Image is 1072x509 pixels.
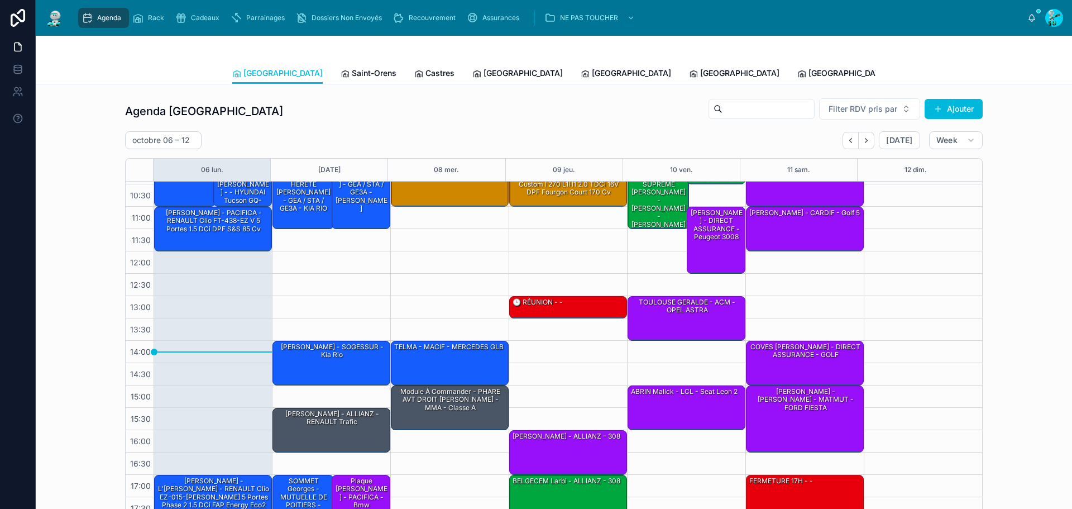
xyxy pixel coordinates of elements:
[332,163,390,229] div: HERETE [PERSON_NAME] - GEA / STA / GE3A - [PERSON_NAME]
[808,68,888,79] span: [GEOGRAPHIC_DATA]
[511,431,621,441] div: [PERSON_NAME] - ALLIANZ - 308
[886,135,912,145] span: [DATE]
[425,68,454,79] span: Castres
[127,258,154,267] span: 12:00
[434,159,459,181] button: 08 mer.
[293,8,390,28] a: Dossiers Non Envoyés
[746,341,863,385] div: COVES [PERSON_NAME] - DIRECT ASSURANCE - GOLF
[541,8,640,28] a: NE PAS TOUCHER
[472,63,563,85] a: [GEOGRAPHIC_DATA]
[511,297,564,307] div: 🕒 RÉUNION - -
[275,163,333,213] div: [PERSON_NAME] AR Gauche HERETE [PERSON_NAME] - GEA / STA / GE3A - KIA RIO
[132,135,190,146] h2: octobre 06 – 12
[334,163,390,213] div: HERETE [PERSON_NAME] - GEA / STA / GE3A - [PERSON_NAME]
[391,341,508,385] div: TELMA - MACIF - MERCEDES GLB
[156,208,271,234] div: [PERSON_NAME] - PACIFICA - RENAULT Clio FT-438-EZ V 5 Portes 1.5 dCi DPF S&S 85 cv
[191,13,219,22] span: Cadeaux
[227,8,293,28] a: Parrainages
[748,342,863,360] div: COVES [PERSON_NAME] - DIRECT ASSURANCE - GOLF
[628,386,745,430] div: ABRIN Malick - LCL - Seat leon 2
[560,13,618,22] span: NE PAS TOUCHER
[127,347,154,356] span: 14:00
[390,8,463,28] a: Recouvrement
[391,386,508,430] div: Module à commander - PHARE AVT DROIT [PERSON_NAME] - MMA - classe A
[879,131,920,149] button: [DATE]
[746,386,863,452] div: [PERSON_NAME] - [PERSON_NAME] - MATMUT - FORD FIESTA
[511,476,621,486] div: BELGECEM Larbi - ALLIANZ - 308
[172,8,227,28] a: Cadeaux
[74,6,1027,30] div: scrollable content
[128,392,154,401] span: 15:00
[510,431,626,474] div: [PERSON_NAME] - ALLIANZ - 308
[125,103,283,119] h1: Agenda [GEOGRAPHIC_DATA]
[273,341,390,385] div: [PERSON_NAME] - SOGESSUR - Kia rio
[670,159,693,181] div: 10 ven.
[904,159,927,181] button: 12 dim.
[463,8,527,28] a: Assurances
[78,8,129,28] a: Agenda
[127,369,154,379] span: 14:30
[148,13,164,22] span: Rack
[273,163,333,229] div: [PERSON_NAME] AR Gauche HERETE [PERSON_NAME] - GEA / STA / GE3A - KIA RIO
[553,159,575,181] button: 09 jeu.
[155,207,271,251] div: [PERSON_NAME] - PACIFICA - RENAULT Clio FT-438-EZ V 5 Portes 1.5 dCi DPF S&S 85 cv
[843,132,859,149] button: Back
[45,9,65,27] img: App logo
[312,13,382,22] span: Dossiers Non Envoyés
[214,163,272,206] div: SAV de Perpignan - [PERSON_NAME] - - HYUNDAI Tucson GQ-606-[PERSON_NAME] 1.6 TGDi 16V 230 Hybrid ...
[127,459,154,468] span: 16:30
[128,481,154,491] span: 17:00
[630,297,744,316] div: TOULOUSE GERALDE - ACM - OPEL ASTRA
[510,163,626,206] div: [PERSON_NAME] - MACIF - FORD Transit/Tourneo GC496FD Transit Custom I 270 L1H1 2.0 TDCi 16V DPF F...
[391,163,508,206] div: EL JAMMAL - EUROFIL - ALTEA
[127,191,154,200] span: 10:30
[155,163,215,206] div: [PERSON_NAME] - GAN - 307
[746,207,863,251] div: [PERSON_NAME] - CARDIF - golf 5
[581,63,671,85] a: [GEOGRAPHIC_DATA]
[687,207,745,273] div: [PERSON_NAME] - DIRECT ASSURANCE - Peugeot 3008
[129,235,154,245] span: 11:30
[97,13,121,22] span: Agenda
[630,163,688,238] div: [PERSON_NAME] - S.A.S. SUPREME [PERSON_NAME] - [PERSON_NAME] - [PERSON_NAME] Model Y
[787,159,810,181] button: 11 sam.
[127,436,154,446] span: 16:00
[484,68,563,79] span: [GEOGRAPHIC_DATA]
[925,99,983,119] a: Ajouter
[689,208,745,242] div: [PERSON_NAME] - DIRECT ASSURANCE - Peugeot 3008
[201,159,223,181] button: 06 lun.
[628,163,688,229] div: [PERSON_NAME] - S.A.S. SUPREME [PERSON_NAME] - [PERSON_NAME] - [PERSON_NAME] Model Y
[127,280,154,289] span: 12:30
[128,414,154,424] span: 15:30
[797,63,888,85] a: [GEOGRAPHIC_DATA]
[630,387,739,397] div: ABRIN Malick - LCL - Seat leon 2
[748,208,861,218] div: [PERSON_NAME] - CARDIF - golf 5
[748,387,863,413] div: [PERSON_NAME] - [PERSON_NAME] - MATMUT - FORD FIESTA
[273,408,390,452] div: [PERSON_NAME] - ALLIANZ - RENAULT Trafic
[232,63,323,84] a: [GEOGRAPHIC_DATA]
[628,297,745,340] div: TOULOUSE GERALDE - ACM - OPEL ASTRA
[318,159,341,181] button: [DATE]
[819,98,920,120] button: Select Button
[243,68,323,79] span: [GEOGRAPHIC_DATA]
[936,135,958,145] span: Week
[929,131,983,149] button: Week
[482,13,519,22] span: Assurances
[393,387,508,413] div: Module à commander - PHARE AVT DROIT [PERSON_NAME] - MMA - classe A
[275,409,389,427] div: [PERSON_NAME] - ALLIANZ - RENAULT Trafic
[127,325,154,334] span: 13:30
[592,68,671,79] span: [GEOGRAPHIC_DATA]
[409,13,456,22] span: Recouvrement
[246,13,285,22] span: Parrainages
[746,163,863,206] div: ELGAROUI Marouane - MAIF - BMW
[341,63,396,85] a: Saint-Orens
[689,63,779,85] a: [GEOGRAPHIC_DATA]
[859,132,874,149] button: Next
[275,342,389,360] div: [PERSON_NAME] - SOGESSUR - Kia rio
[352,68,396,79] span: Saint-Orens
[510,297,626,318] div: 🕒 RÉUNION - -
